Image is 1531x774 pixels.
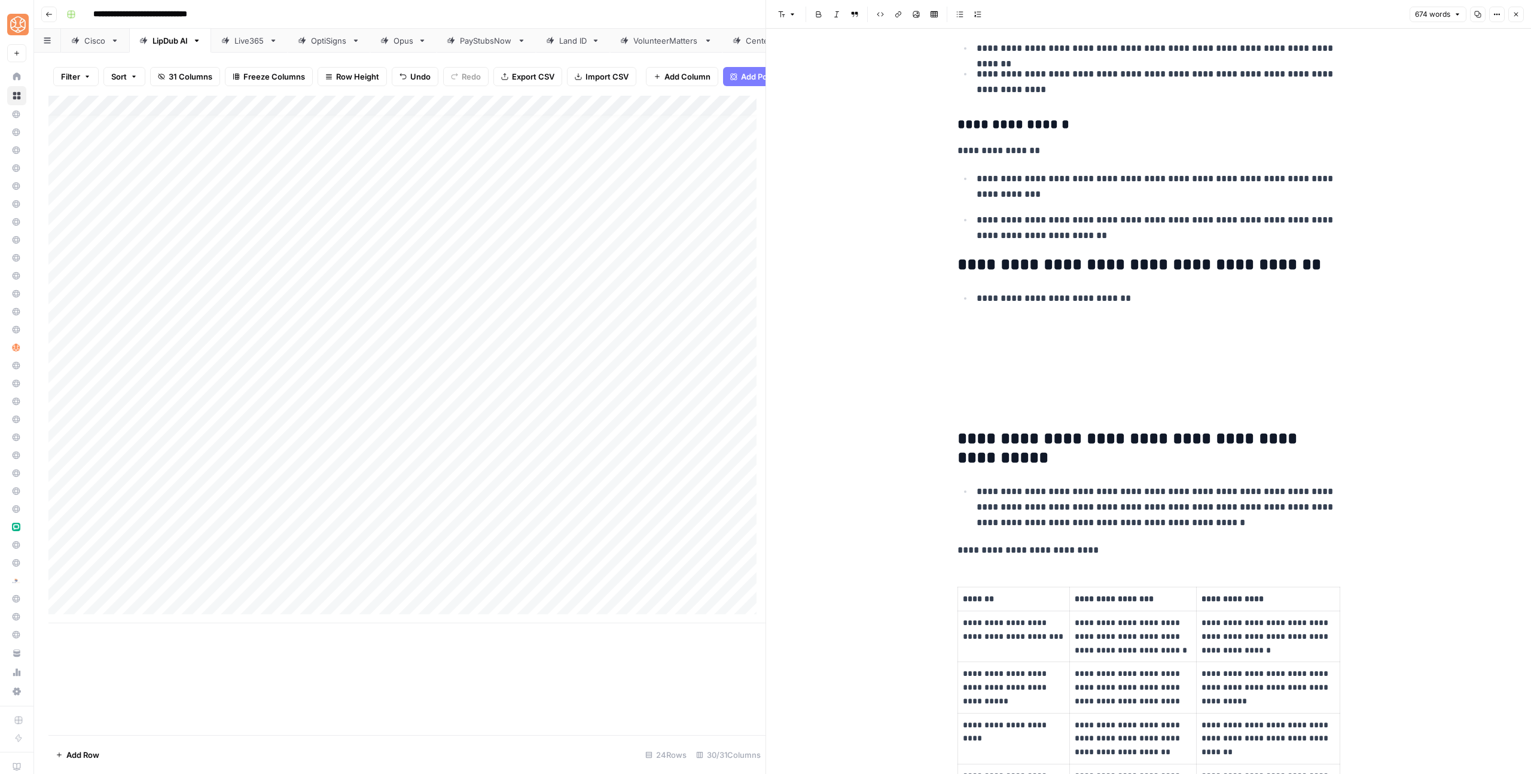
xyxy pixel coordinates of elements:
button: 674 words [1410,7,1466,22]
a: Your Data [7,644,26,663]
span: Sort [111,71,127,83]
img: l4fhhv1wydngfjbdt7cv1fhbfkxb [12,577,20,585]
a: PayStubsNow [437,29,536,53]
a: Cisco [61,29,129,53]
span: Add Column [664,71,710,83]
a: Browse [7,86,26,105]
button: Add Power Agent [723,67,813,86]
span: Import CSV [585,71,629,83]
a: Centerbase [722,29,813,53]
button: Row Height [318,67,387,86]
span: Redo [462,71,481,83]
span: Undo [410,71,431,83]
button: Add Column [646,67,718,86]
span: Export CSV [512,71,554,83]
div: Land ID [559,35,587,47]
button: Add Row [48,745,106,764]
span: Freeze Columns [243,71,305,83]
span: Add Power Agent [741,71,806,83]
img: hlg0wqi1id4i6sbxkcpd2tyblcaw [12,343,20,352]
a: VolunteerMatters [610,29,722,53]
button: Export CSV [493,67,562,86]
div: LipDub AI [153,35,188,47]
a: Usage [7,663,26,682]
img: SimpleTiger Logo [7,14,29,35]
div: Cisco [84,35,106,47]
button: Filter [53,67,99,86]
a: Home [7,67,26,86]
span: Filter [61,71,80,83]
a: Settings [7,682,26,701]
button: Undo [392,67,438,86]
div: Live365 [234,35,264,47]
a: Land ID [536,29,610,53]
a: OptiSigns [288,29,370,53]
button: Redo [443,67,489,86]
a: LipDub AI [129,29,211,53]
button: Freeze Columns [225,67,313,86]
span: 674 words [1415,9,1450,20]
div: 24 Rows [641,745,691,764]
div: OptiSigns [311,35,347,47]
button: Import CSV [567,67,636,86]
span: 31 Columns [169,71,212,83]
img: lw7c1zkxykwl1f536rfloyrjtby8 [12,523,20,531]
div: 30/31 Columns [691,745,765,764]
a: Live365 [211,29,288,53]
button: Workspace: SimpleTiger [7,10,26,39]
div: Opus [394,35,413,47]
button: 31 Columns [150,67,220,86]
button: Sort [103,67,145,86]
span: Add Row [66,749,99,761]
div: Centerbase [746,35,790,47]
a: Opus [370,29,437,53]
span: Row Height [336,71,379,83]
div: VolunteerMatters [633,35,699,47]
div: PayStubsNow [460,35,513,47]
